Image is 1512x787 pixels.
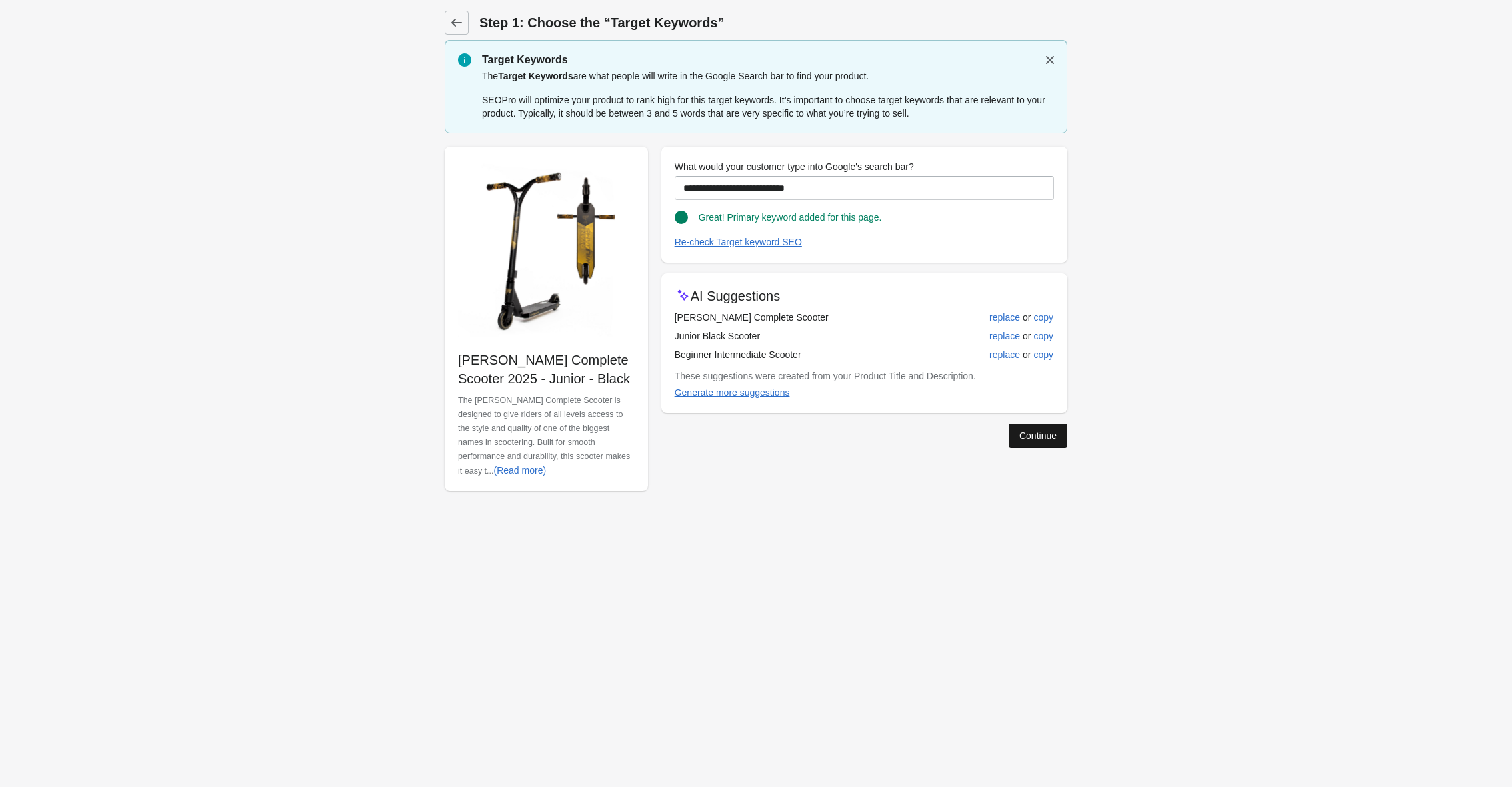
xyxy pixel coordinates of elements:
[691,287,781,305] p: AI Suggestions
[989,331,1020,341] div: replace
[1033,331,1053,341] div: copy
[498,71,573,81] span: Target Keywords
[1028,305,1059,329] button: copy
[482,52,1054,68] p: Target Keywords
[482,71,869,81] span: The are what people will write in the Google Search bar to find your product.
[1020,311,1033,324] span: or
[482,95,1045,119] span: SEOPro will optimize your product to rank high for this target keywords. It’s important to choose...
[675,160,914,173] label: What would your customer type into Google's search bar?
[494,465,547,476] div: (Read more)
[984,343,1025,367] button: replace
[675,371,976,381] span: These suggestions were created from your Product Title and Description.
[458,396,630,476] span: The [PERSON_NAME] Complete Scooter is designed to give riders of all levels access to the style a...
[984,324,1025,348] button: replace
[675,387,790,398] div: Generate more suggestions
[1033,312,1053,323] div: copy
[1033,349,1053,360] div: copy
[984,305,1025,329] button: replace
[1028,324,1059,348] button: copy
[699,212,882,223] span: Great! Primary keyword added for this page.
[1020,329,1033,343] span: or
[489,458,552,482] button: (Read more)
[458,160,635,337] img: NTRSC031MA-JuniorBlack-Dual.jpg
[1019,430,1057,441] div: Continue
[1009,424,1067,448] button: Continue
[669,230,807,254] button: Re-check Target keyword SEO
[1020,348,1033,361] span: or
[669,381,795,404] button: Generate more suggestions
[479,13,1067,32] h1: Step 1: Choose the “Target Keywords”
[989,312,1020,323] div: replace
[458,351,635,388] p: [PERSON_NAME] Complete Scooter 2025 - Junior - Black
[989,349,1020,360] div: replace
[1028,343,1059,367] button: copy
[675,327,944,345] td: Junior Black Scooter
[675,345,944,364] td: Beginner Intermediate Scooter
[675,308,944,327] td: [PERSON_NAME] Complete Scooter
[675,237,802,247] div: Re-check Target keyword SEO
